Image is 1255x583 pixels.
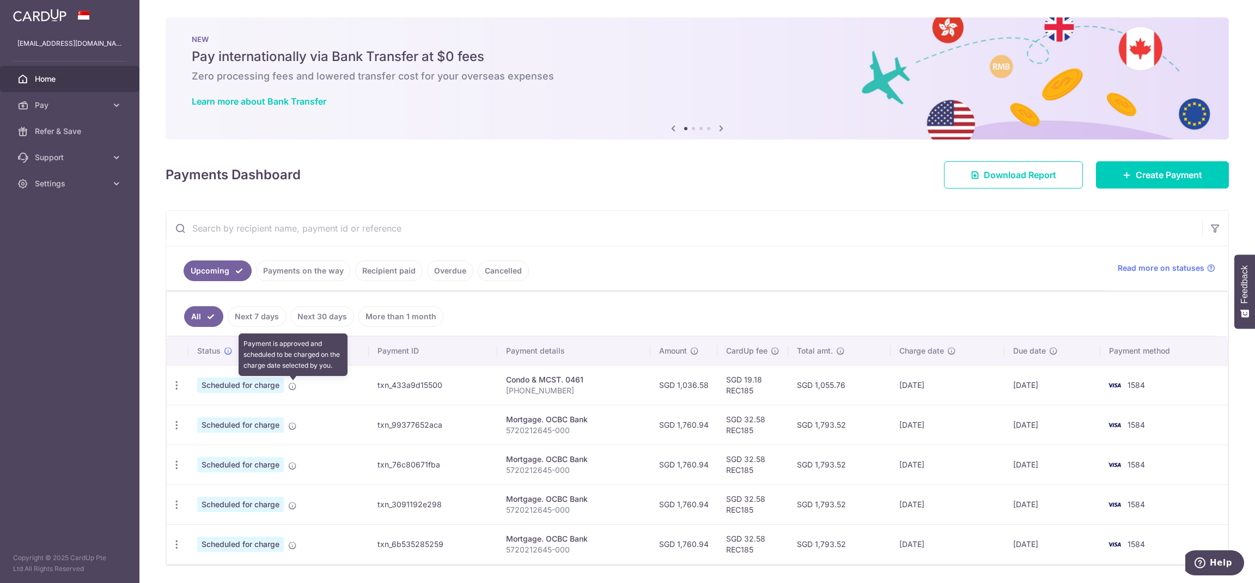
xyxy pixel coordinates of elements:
[1128,539,1145,549] span: 1584
[506,454,641,465] div: Mortgage. OCBC Bank
[788,524,891,564] td: SGD 1,793.52
[1240,265,1250,303] span: Feedback
[1104,458,1125,471] img: Bank Card
[1104,498,1125,511] img: Bank Card
[192,70,1203,83] h6: Zero processing fees and lowered transfer cost for your overseas expenses
[650,445,717,484] td: SGD 1,760.94
[1013,345,1046,356] span: Due date
[717,445,788,484] td: SGD 32.58 REC185
[717,484,788,524] td: SGD 32.58 REC185
[256,260,351,281] a: Payments on the way
[290,306,354,327] a: Next 30 days
[197,537,284,552] span: Scheduled for charge
[228,306,286,327] a: Next 7 days
[35,152,107,163] span: Support
[192,35,1203,44] p: NEW
[788,405,891,445] td: SGD 1,793.52
[184,306,223,327] a: All
[35,178,107,189] span: Settings
[1104,418,1125,432] img: Bank Card
[1004,445,1100,484] td: [DATE]
[1128,420,1145,429] span: 1584
[1104,538,1125,551] img: Bank Card
[197,378,284,393] span: Scheduled for charge
[1136,168,1202,181] span: Create Payment
[369,524,497,564] td: txn_6b535285259
[13,9,66,22] img: CardUp
[478,260,529,281] a: Cancelled
[184,260,252,281] a: Upcoming
[197,417,284,433] span: Scheduled for charge
[239,333,348,376] div: Payment is approved and scheduled to be charged on the charge date selected by you.
[1128,500,1145,509] span: 1584
[1100,337,1228,365] th: Payment method
[944,161,1083,189] a: Download Report
[497,337,650,365] th: Payment details
[891,524,1005,564] td: [DATE]
[197,457,284,472] span: Scheduled for charge
[197,345,221,356] span: Status
[369,337,497,365] th: Payment ID
[506,505,641,515] p: 5720212645-000
[355,260,423,281] a: Recipient paid
[358,306,443,327] a: More than 1 month
[1004,524,1100,564] td: [DATE]
[506,533,641,544] div: Mortgage. OCBC Bank
[506,544,641,555] p: 5720212645-000
[35,100,107,111] span: Pay
[1128,460,1145,469] span: 1584
[650,484,717,524] td: SGD 1,760.94
[1185,550,1244,578] iframe: Opens a widget where you can find more information
[1118,263,1204,274] span: Read more on statuses
[369,445,497,484] td: txn_76c80671fba
[717,524,788,564] td: SGD 32.58 REC185
[984,168,1056,181] span: Download Report
[506,374,641,385] div: Condo & MCST. 0461
[891,445,1005,484] td: [DATE]
[35,74,107,84] span: Home
[17,38,122,49] p: [EMAIL_ADDRESS][DOMAIN_NAME]
[788,484,891,524] td: SGD 1,793.52
[192,48,1203,65] h5: Pay internationally via Bank Transfer at $0 fees
[891,484,1005,524] td: [DATE]
[506,414,641,425] div: Mortgage. OCBC Bank
[506,494,641,505] div: Mortgage. OCBC Bank
[1004,365,1100,405] td: [DATE]
[427,260,473,281] a: Overdue
[369,405,497,445] td: txn_99377652aca
[650,365,717,405] td: SGD 1,036.58
[891,405,1005,445] td: [DATE]
[369,365,497,405] td: txn_433a9d15500
[1128,380,1145,390] span: 1584
[659,345,687,356] span: Amount
[788,365,891,405] td: SGD 1,055.76
[1118,263,1215,274] a: Read more on statuses
[1096,161,1229,189] a: Create Payment
[1234,254,1255,329] button: Feedback - Show survey
[35,126,107,137] span: Refer & Save
[506,465,641,476] p: 5720212645-000
[891,365,1005,405] td: [DATE]
[166,17,1229,139] img: Bank transfer banner
[717,365,788,405] td: SGD 19.18 REC185
[166,211,1202,246] input: Search by recipient name, payment id or reference
[650,405,717,445] td: SGD 1,760.94
[197,497,284,512] span: Scheduled for charge
[1004,484,1100,524] td: [DATE]
[797,345,833,356] span: Total amt.
[650,524,717,564] td: SGD 1,760.94
[506,425,641,436] p: 5720212645-000
[166,165,301,185] h4: Payments Dashboard
[506,385,641,396] p: [PHONE_NUMBER]
[369,484,497,524] td: txn_3091192e298
[192,96,326,107] a: Learn more about Bank Transfer
[1004,405,1100,445] td: [DATE]
[717,405,788,445] td: SGD 32.58 REC185
[726,345,767,356] span: CardUp fee
[788,445,891,484] td: SGD 1,793.52
[899,345,944,356] span: Charge date
[1104,379,1125,392] img: Bank Card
